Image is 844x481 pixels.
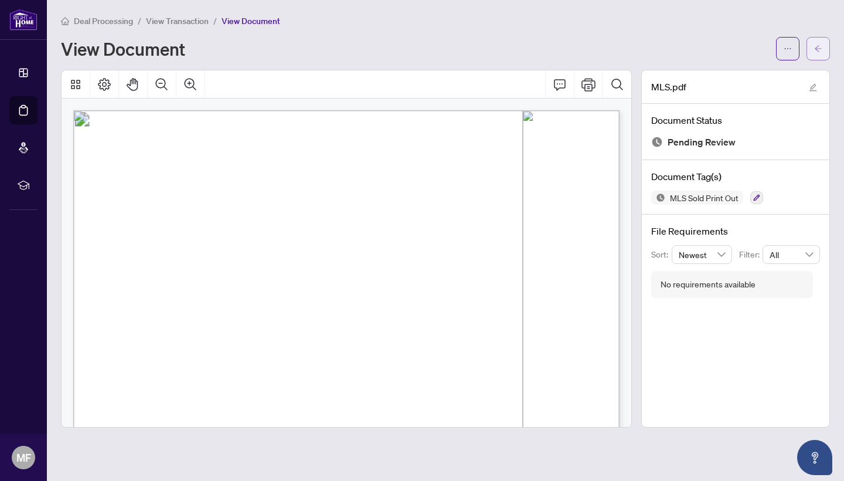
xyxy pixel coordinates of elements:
[61,39,185,58] h1: View Document
[679,246,726,263] span: Newest
[651,113,820,127] h4: Document Status
[651,170,820,184] h4: Document Tag(s)
[651,80,686,94] span: MLS.pdf
[651,224,820,238] h4: File Requirements
[651,191,665,205] img: Status Icon
[213,14,217,28] li: /
[814,45,822,53] span: arrow-left
[809,83,817,92] span: edit
[784,45,792,53] span: ellipsis
[651,248,672,261] p: Sort:
[146,16,209,26] span: View Transaction
[222,16,280,26] span: View Document
[739,248,763,261] p: Filter:
[61,17,69,25] span: home
[138,14,141,28] li: /
[651,136,663,148] img: Document Status
[661,278,755,291] div: No requirements available
[16,449,31,466] span: MF
[770,246,813,263] span: All
[74,16,133,26] span: Deal Processing
[797,440,832,475] button: Open asap
[9,9,38,31] img: logo
[665,194,743,202] span: MLS Sold Print Out
[668,134,736,150] span: Pending Review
